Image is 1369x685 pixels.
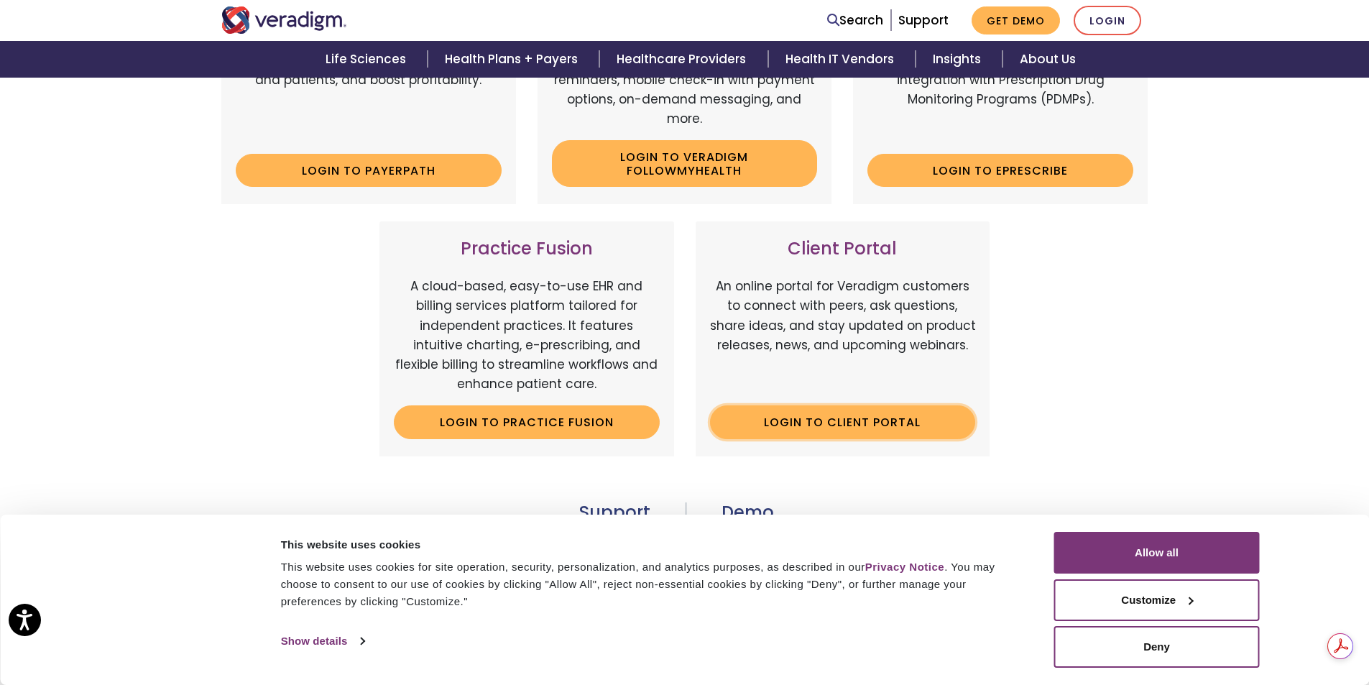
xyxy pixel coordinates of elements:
[308,41,428,78] a: Life Sciences
[394,277,660,394] p: A cloud-based, easy-to-use EHR and billing services platform tailored for independent practices. ...
[1093,581,1352,668] iframe: Drift Chat Widget
[722,502,1148,523] h3: Demo
[1074,6,1141,35] a: Login
[1002,41,1093,78] a: About Us
[898,12,949,29] a: Support
[865,561,944,573] a: Privacy Notice
[827,11,883,30] a: Search
[916,41,1002,78] a: Insights
[281,630,364,652] a: Show details
[221,502,650,523] h3: Support
[236,154,502,187] a: Login to Payerpath
[867,154,1133,187] a: Login to ePrescribe
[428,41,599,78] a: Health Plans + Payers
[552,140,818,187] a: Login to Veradigm FollowMyHealth
[281,536,1022,553] div: This website uses cookies
[1054,532,1260,574] button: Allow all
[710,405,976,438] a: Login to Client Portal
[710,277,976,394] p: An online portal for Veradigm customers to connect with peers, ask questions, share ideas, and st...
[1054,626,1260,668] button: Deny
[710,239,976,259] h3: Client Portal
[1054,579,1260,621] button: Customize
[768,41,916,78] a: Health IT Vendors
[599,41,768,78] a: Healthcare Providers
[281,558,1022,610] div: This website uses cookies for site operation, security, personalization, and analytics purposes, ...
[972,6,1060,35] a: Get Demo
[394,405,660,438] a: Login to Practice Fusion
[221,6,347,34] img: Veradigm logo
[394,239,660,259] h3: Practice Fusion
